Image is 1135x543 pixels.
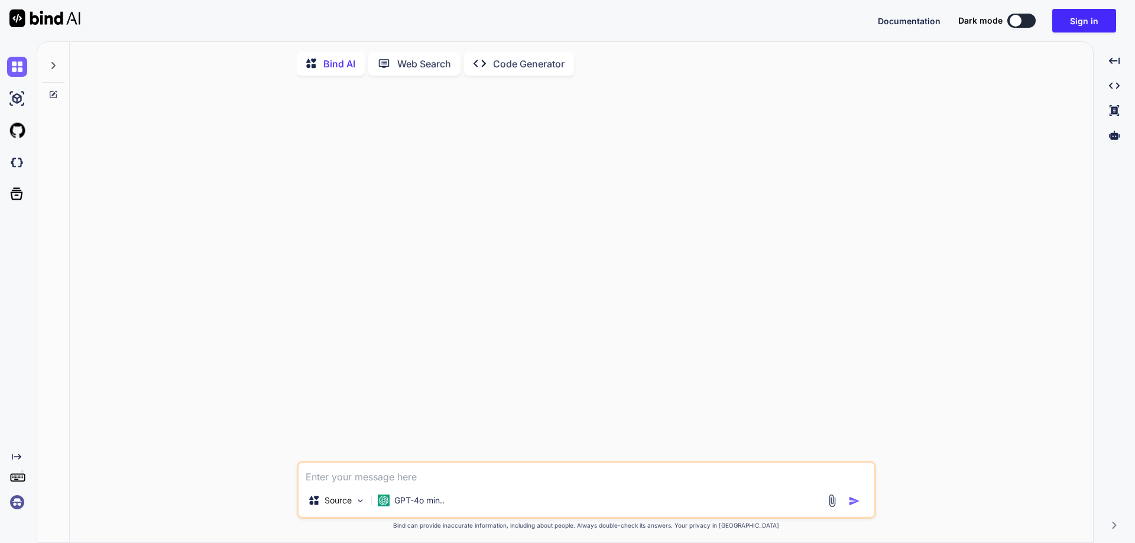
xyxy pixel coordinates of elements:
img: Bind AI [9,9,80,27]
img: icon [848,495,860,507]
button: Documentation [878,15,941,27]
img: attachment [825,494,839,508]
p: GPT-4o min.. [394,495,445,506]
img: signin [7,492,27,512]
p: Bind AI [323,57,355,71]
img: darkCloudIdeIcon [7,152,27,173]
span: Dark mode [958,15,1003,27]
button: Sign in [1052,9,1116,32]
img: Pick Models [355,496,365,506]
span: Documentation [878,16,941,26]
img: ai-studio [7,89,27,109]
img: githubLight [7,121,27,141]
p: Code Generator [493,57,565,71]
p: Web Search [397,57,451,71]
img: GPT-4o mini [378,495,390,506]
p: Bind can provide inaccurate information, including about people. Always double-check its answers.... [297,521,876,530]
p: Source [325,495,352,506]
img: chat [7,57,27,77]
